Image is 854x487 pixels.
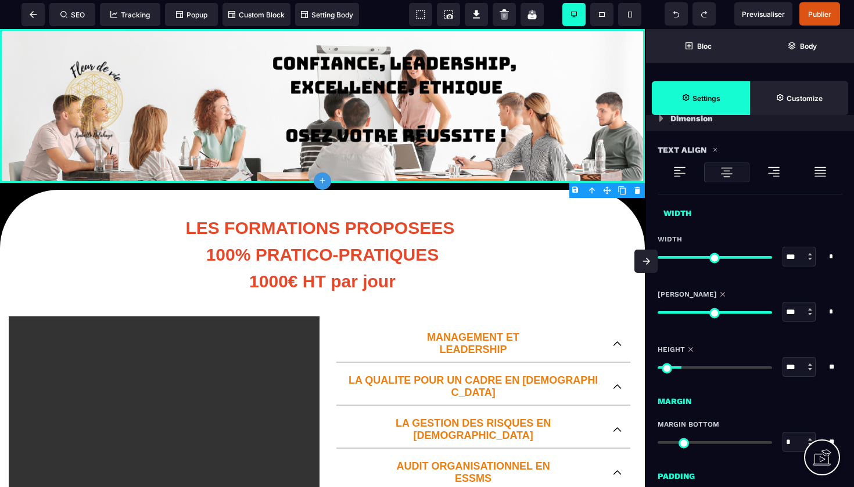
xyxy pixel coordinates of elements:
strong: Bloc [697,42,712,50]
p: LA GESTION DES RISQUES EN [DEMOGRAPHIC_DATA] [345,388,601,413]
span: Publier [808,10,831,19]
span: View components [409,3,432,26]
p: AUDIT ORGANISATIONNEL EN ESSMS [345,431,601,456]
p: Text Align [658,143,706,157]
span: Setting Body [301,10,353,19]
span: SEO [60,10,85,19]
strong: Body [800,42,817,50]
div: Margin [646,388,854,408]
strong: Customize [787,94,823,103]
b: LES FORMATIONS PROPOSEES 100% PRATICO-PRATIQUES 1000€ HT par jour [185,189,459,262]
span: Settings [652,81,750,115]
span: Custom Block [228,10,285,19]
span: Screenshot [437,3,460,26]
span: Margin Bottom [658,420,719,429]
p: LA QUALITE POUR UN CADRE EN [DEMOGRAPHIC_DATA] [345,345,601,370]
span: Tracking [110,10,150,19]
img: loading [659,115,663,122]
span: Open Style Manager [750,81,848,115]
img: loading [720,165,734,179]
span: Preview [734,2,792,26]
p: MANAGEMENT ET LEADERSHIP [345,302,601,327]
img: loading [712,147,718,153]
img: loading [767,165,781,179]
img: loading [673,165,687,179]
span: Open Blocks [646,29,750,63]
strong: Settings [692,94,720,103]
div: Width [652,200,848,220]
span: Width [658,235,682,244]
span: Height [658,345,685,354]
span: Popup [176,10,207,19]
div: Padding [646,463,854,483]
span: Previsualiser [742,10,785,19]
span: Open Layer Manager [750,29,854,63]
img: loading [813,165,827,179]
p: Dimension [670,111,713,125]
span: [PERSON_NAME] [658,290,717,299]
